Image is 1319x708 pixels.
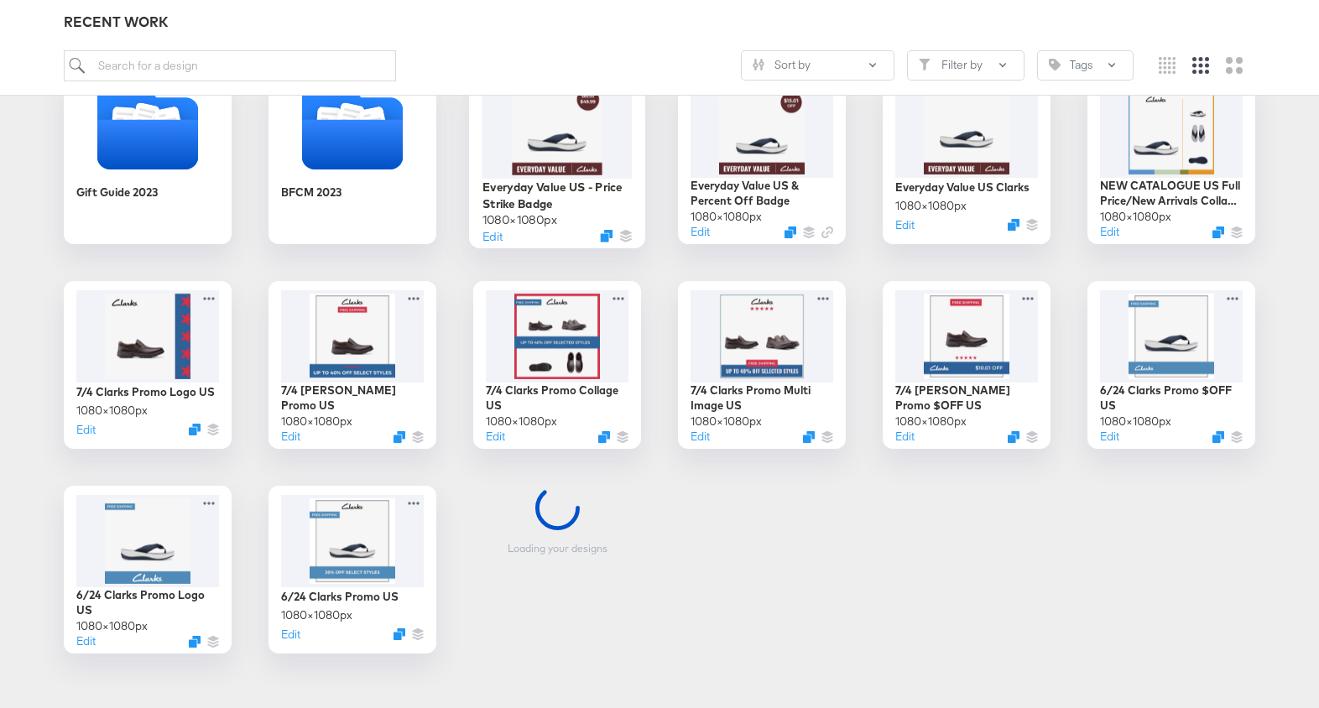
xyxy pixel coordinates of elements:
svg: Sliders [753,59,764,70]
div: Loading your designs [473,542,641,653]
svg: Large grid [1226,57,1243,74]
button: Edit [76,422,96,438]
div: Gift Guide 2023 [76,185,158,200]
div: 7/4 Clarks Promo Logo US [76,384,215,400]
div: 7/4 Clarks Promo Collage US1080×1080pxEditDuplicate [473,281,641,449]
button: FilterFilter by [907,50,1024,81]
div: 7/4 [PERSON_NAME] Promo US1080×1080pxEditDuplicate [268,281,436,449]
button: Edit [1100,429,1119,445]
div: Everyday Value US & Percent Off Badge [691,178,833,209]
svg: Folder [268,86,436,169]
div: NEW CATALOGUE US Full Price/New Arrivals Collage SS25 [1100,178,1243,209]
div: 7/4 Clarks Promo Collage US [486,383,628,414]
div: Everyday Value US - Price Strike Badge1080×1080pxEditDuplicate [469,72,645,248]
div: 6/24 Clarks Promo $OFF US1080×1080pxEditDuplicate [1087,281,1255,449]
div: 1080 × 1080 px [1100,209,1171,225]
svg: Duplicate [189,424,201,435]
div: Everyday Value US & Percent Off Badge1080×1080pxEditDuplicate [678,76,846,244]
div: NEW CATALOGUE US Full Price/New Arrivals Collage SS251080×1080pxEditDuplicate [1087,76,1255,244]
div: Everyday Value US - Price Strike Badge [482,179,633,211]
div: Everyday Value US Clarks1080×1080pxEditDuplicate [883,76,1051,244]
div: 1080 × 1080 px [1100,414,1171,429]
div: BFCM 2023 [281,185,341,200]
svg: Duplicate [785,226,796,238]
div: 1080 × 1080 px [691,209,762,225]
svg: Duplicate [1008,431,1019,443]
svg: Tag [1049,59,1061,70]
div: 1080 × 1080 px [76,403,148,419]
svg: Folder [64,86,232,169]
div: 6/24 Clarks Promo Logo US [76,587,219,618]
div: 7/4 [PERSON_NAME] Promo $OFF US [895,383,1038,414]
button: Edit [1100,224,1119,240]
div: 1080 × 1080 px [895,414,967,429]
div: 7/4 Clarks Promo Multi Image US1080×1080pxEditDuplicate [678,281,846,449]
button: SlidersSort by [741,50,894,81]
svg: Filter [919,59,931,70]
button: Edit [691,429,710,445]
div: 1080 × 1080 px [486,414,557,429]
div: 1080 × 1080 px [691,414,762,429]
svg: Duplicate [394,628,405,640]
button: Edit [281,627,300,643]
button: Edit [691,224,710,240]
svg: Duplicate [1212,226,1224,238]
div: 6/24 Clarks Promo $OFF US [1100,383,1243,414]
svg: Small grid [1159,57,1176,74]
div: 6/24 Clarks Promo US1080×1080pxEditDuplicate [268,486,436,653]
button: Edit [895,217,915,233]
svg: Duplicate [598,431,610,443]
svg: Duplicate [600,230,613,242]
div: Everyday Value US Clarks [895,180,1030,195]
input: Search for a design [64,50,396,81]
button: Edit [486,429,505,445]
svg: Duplicate [394,431,405,443]
div: 6/24 Clarks Promo Logo US1080×1080pxEditDuplicate [64,486,232,653]
div: 1080 × 1080 px [281,607,352,623]
svg: Duplicate [1008,219,1019,231]
div: 7/4 Clarks Promo Multi Image US [691,383,833,414]
button: Edit [895,429,915,445]
button: Edit [76,633,96,649]
div: Gift Guide 2023 [64,76,232,244]
div: BFCM 2023 [268,76,436,244]
svg: Medium grid [1192,57,1209,74]
div: 1080 × 1080 px [895,198,967,214]
div: 1080 × 1080 px [281,414,352,429]
div: 7/4 [PERSON_NAME] Promo $OFF US1080×1080pxEditDuplicate [883,281,1051,449]
div: 6/24 Clarks Promo US [281,589,399,605]
div: 7/4 [PERSON_NAME] Promo US [281,383,424,414]
div: 7/4 Clarks Promo Logo US1080×1080pxEditDuplicate [64,281,232,449]
div: 1080 × 1080 px [482,211,557,227]
button: Edit [482,227,503,243]
svg: Duplicate [189,636,201,648]
button: TagTags [1037,50,1134,81]
button: Edit [281,429,300,445]
svg: Duplicate [803,431,815,443]
div: 1080 × 1080 px [76,618,148,634]
svg: Link [821,226,833,238]
svg: Duplicate [1212,431,1224,443]
div: RECENT WORK [64,13,1255,32]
